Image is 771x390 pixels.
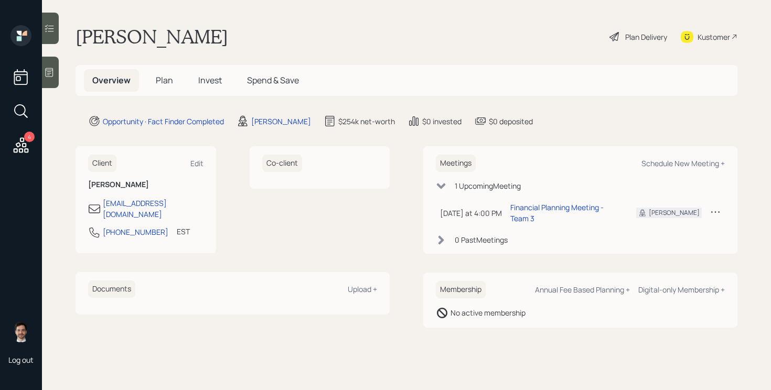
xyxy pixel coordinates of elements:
div: Opportunity · Fact Finder Completed [103,116,224,127]
div: [DATE] at 4:00 PM [440,208,502,219]
div: Upload + [348,284,377,294]
div: 1 Upcoming Meeting [455,180,521,191]
div: [EMAIL_ADDRESS][DOMAIN_NAME] [103,198,204,220]
div: $0 deposited [489,116,533,127]
div: Plan Delivery [625,31,667,42]
img: jonah-coleman-headshot.png [10,321,31,342]
h6: [PERSON_NAME] [88,180,204,189]
h1: [PERSON_NAME] [76,25,228,48]
div: $254k net-worth [338,116,395,127]
h6: Membership [436,281,486,298]
div: Digital-only Membership + [638,285,725,295]
h6: Co-client [262,155,302,172]
div: EST [177,226,190,237]
span: Plan [156,74,173,86]
span: Spend & Save [247,74,299,86]
div: 4 [24,132,35,142]
div: [PHONE_NUMBER] [103,226,168,237]
div: [PERSON_NAME] [649,208,700,218]
h6: Documents [88,280,135,298]
span: Invest [198,74,222,86]
div: Schedule New Meeting + [641,158,725,168]
div: Edit [190,158,204,168]
span: Overview [92,74,131,86]
div: 0 Past Meeting s [455,234,508,245]
div: $0 invested [422,116,462,127]
div: Annual Fee Based Planning + [535,285,630,295]
div: No active membership [451,307,526,318]
div: Financial Planning Meeting - Team 3 [510,202,619,224]
h6: Client [88,155,116,172]
h6: Meetings [436,155,476,172]
div: [PERSON_NAME] [251,116,311,127]
div: Kustomer [698,31,730,42]
div: Log out [8,355,34,365]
